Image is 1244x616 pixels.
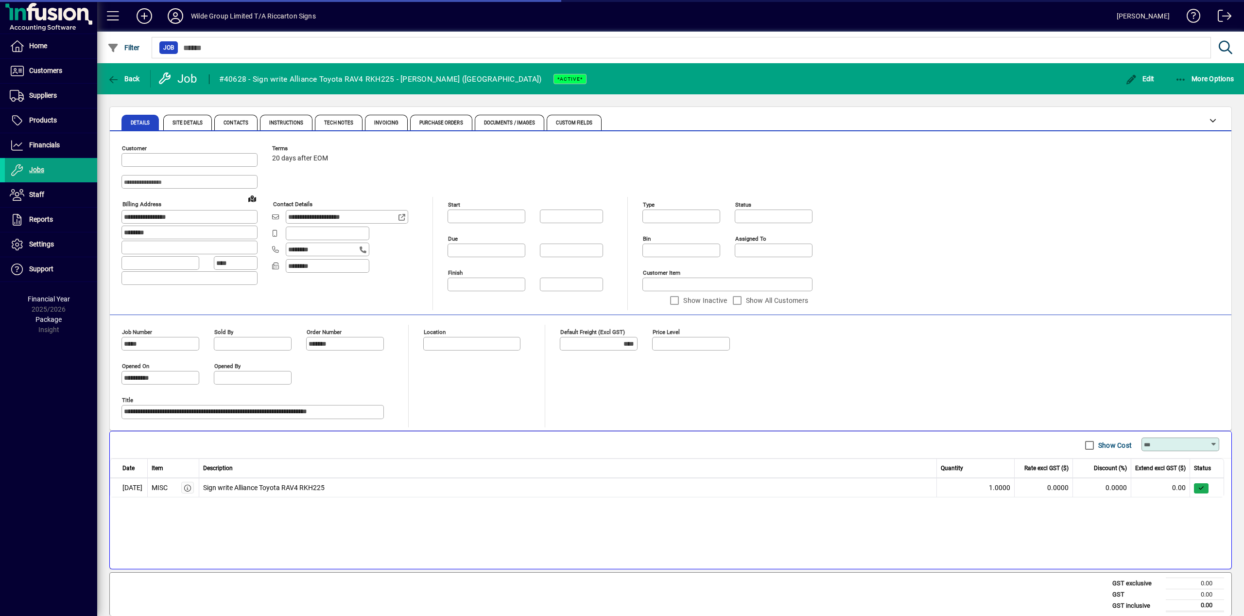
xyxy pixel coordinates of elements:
span: Item [152,464,163,473]
span: Invoicing [374,121,398,125]
label: Show Cost [1096,440,1132,450]
span: Terms [272,145,330,152]
a: Logout [1210,2,1232,34]
span: Status [1194,464,1211,473]
span: Date [122,464,135,473]
span: Extend excl GST ($) [1135,464,1186,473]
a: Home [5,34,97,58]
a: Suppliers [5,84,97,108]
span: Custom Fields [556,121,592,125]
span: Support [29,265,53,273]
mat-label: Job number [122,329,152,335]
td: GST exclusive [1107,578,1166,589]
td: GST inclusive [1107,600,1166,612]
span: Filter [107,44,140,52]
td: 0.0000 [1073,478,1131,497]
mat-label: Customer [122,145,147,152]
span: Documents / Images [484,121,536,125]
mat-label: Price Level [653,329,680,335]
span: Tech Notes [324,121,353,125]
span: Edit [1125,75,1155,83]
a: Products [5,108,97,133]
a: Financials [5,133,97,158]
span: Site Details [173,121,203,125]
div: Wilde Group Limited T/A Riccarton Signs [191,8,316,24]
span: Discount (%) [1094,464,1127,473]
button: Edit [1123,70,1157,88]
span: Home [29,42,47,50]
span: Reports [29,215,53,223]
div: MISC [152,483,168,493]
mat-label: Type [643,201,655,208]
td: 0.00 [1166,589,1224,600]
span: Package [35,316,62,323]
td: GST [1107,589,1166,600]
span: Description [203,464,233,473]
mat-label: Customer Item [643,269,680,276]
span: 20 days after EOM [272,155,328,162]
a: View on map [244,191,260,206]
mat-label: Bin [643,235,651,242]
span: Financials [29,141,60,149]
span: Back [107,75,140,83]
td: Sign write Alliance Toyota RAV4 RKH225 [199,478,937,497]
td: 0.00 [1166,578,1224,589]
span: 1.0000 [989,483,1010,493]
span: More Options [1175,75,1234,83]
span: Rate excl GST ($) [1024,464,1069,473]
span: Financial Year [28,295,70,303]
button: Add [129,7,160,25]
td: [DATE] [110,478,148,497]
mat-label: Status [735,201,751,208]
mat-label: Sold by [214,329,233,335]
button: Back [105,70,142,88]
mat-label: Due [448,235,458,242]
mat-label: Start [448,201,460,208]
mat-label: Opened by [214,363,241,370]
span: Purchase Orders [419,121,463,125]
a: Settings [5,232,97,257]
a: Customers [5,59,97,83]
td: 0.00 [1166,600,1224,612]
button: More Options [1173,70,1237,88]
span: Jobs [29,166,44,174]
mat-label: Assigned to [735,235,766,242]
span: Instructions [269,121,303,125]
button: Profile [160,7,191,25]
mat-label: Location [424,329,446,335]
mat-label: Default Freight (excl GST) [560,329,625,335]
mat-label: Finish [448,269,463,276]
mat-label: Order number [307,329,342,335]
div: [PERSON_NAME] [1117,8,1170,24]
button: Filter [105,39,142,56]
mat-label: Title [122,397,133,404]
a: Reports [5,208,97,232]
td: 0.0000 [1015,478,1073,497]
span: Details [131,121,150,125]
a: Staff [5,183,97,207]
td: 0.00 [1131,478,1190,497]
span: Settings [29,240,54,248]
div: #40628 - Sign write Alliance Toyota RAV4 RKH225 - [PERSON_NAME] ([GEOGRAPHIC_DATA]) [219,71,542,87]
span: Job [163,43,174,53]
span: Contacts [224,121,248,125]
mat-label: Opened On [122,363,149,370]
app-page-header-button: Back [97,70,151,88]
a: Knowledge Base [1179,2,1201,34]
span: Quantity [941,464,963,473]
span: Staff [29,191,44,198]
span: Products [29,116,57,124]
span: Customers [29,67,62,74]
span: Suppliers [29,91,57,99]
div: Job [158,71,199,87]
a: Support [5,257,97,282]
